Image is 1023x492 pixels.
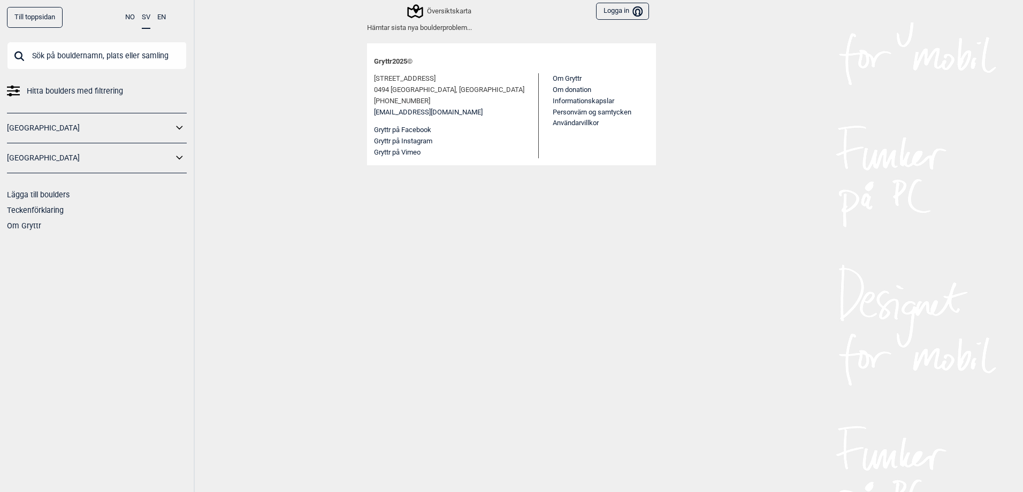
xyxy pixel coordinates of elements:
span: 0494 [GEOGRAPHIC_DATA], [GEOGRAPHIC_DATA] [374,84,524,96]
a: [EMAIL_ADDRESS][DOMAIN_NAME] [374,107,483,118]
button: Gryttr på Instagram [374,136,432,147]
button: Gryttr på Facebook [374,125,431,136]
button: NO [125,7,135,28]
a: Om donation [553,86,591,94]
a: Lägga till boulders [7,190,70,199]
a: [GEOGRAPHIC_DATA] [7,120,173,136]
span: [STREET_ADDRESS] [374,73,436,84]
a: Informationskapslar [553,97,614,105]
a: Hitta boulders med filtrering [7,83,187,99]
p: Hämtar sista nya boulderproblem... [367,22,656,33]
a: Personvärn og samtycken [553,108,631,116]
a: Användarvillkor [553,119,599,127]
a: Till toppsidan [7,7,63,28]
div: Gryttr 2025 © [374,50,649,73]
a: [GEOGRAPHIC_DATA] [7,150,173,166]
a: Om Gryttr [7,221,41,230]
span: [PHONE_NUMBER] [374,96,430,107]
span: Hitta boulders med filtrering [27,83,123,99]
a: Om Gryttr [553,74,582,82]
button: EN [157,7,166,28]
button: Logga in [596,3,649,20]
a: Teckenförklaring [7,206,64,214]
input: Sök på bouldernamn, plats eller samling [7,42,187,70]
button: SV [142,7,150,29]
button: Gryttr på Vimeo [374,147,421,158]
div: Översiktskarta [409,5,471,18]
